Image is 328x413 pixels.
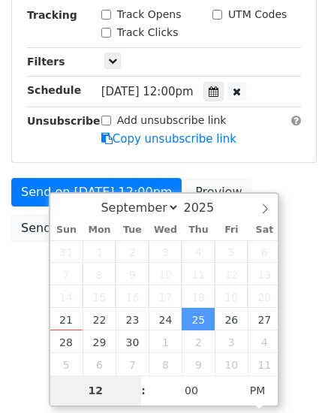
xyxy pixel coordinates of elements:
[182,353,215,375] span: October 9, 2025
[215,353,248,375] span: October 10, 2025
[182,263,215,285] span: September 11, 2025
[185,178,251,206] a: Preview
[50,330,83,353] span: September 28, 2025
[116,225,149,235] span: Tue
[50,353,83,375] span: October 5, 2025
[253,341,328,413] iframe: Chat Widget
[83,330,116,353] span: September 29, 2025
[182,308,215,330] span: September 25, 2025
[116,330,149,353] span: September 30, 2025
[116,263,149,285] span: September 9, 2025
[182,330,215,353] span: October 2, 2025
[215,330,248,353] span: October 3, 2025
[50,225,83,235] span: Sun
[248,330,281,353] span: October 4, 2025
[50,240,83,263] span: August 31, 2025
[248,263,281,285] span: September 13, 2025
[83,308,116,330] span: September 22, 2025
[101,132,236,146] a: Copy unsubscribe link
[83,263,116,285] span: September 8, 2025
[50,308,83,330] span: September 21, 2025
[117,7,182,23] label: Track Opens
[116,240,149,263] span: September 2, 2025
[248,225,281,235] span: Sat
[248,353,281,375] span: October 11, 2025
[116,353,149,375] span: October 7, 2025
[228,7,287,23] label: UTM Codes
[248,285,281,308] span: September 20, 2025
[117,25,179,41] label: Track Clicks
[215,240,248,263] span: September 5, 2025
[149,240,182,263] span: September 3, 2025
[117,113,227,128] label: Add unsubscribe link
[182,240,215,263] span: September 4, 2025
[248,240,281,263] span: September 6, 2025
[83,353,116,375] span: October 6, 2025
[215,225,248,235] span: Fri
[27,84,81,96] strong: Schedule
[11,178,182,206] a: Send on [DATE] 12:00pm
[248,308,281,330] span: September 27, 2025
[215,308,248,330] span: September 26, 2025
[116,285,149,308] span: September 16, 2025
[215,285,248,308] span: September 19, 2025
[11,214,125,243] a: Send Test Email
[149,353,182,375] span: October 8, 2025
[50,375,142,405] input: Hour
[149,285,182,308] span: September 17, 2025
[182,225,215,235] span: Thu
[50,263,83,285] span: September 7, 2025
[237,375,278,405] span: Click to toggle
[149,225,182,235] span: Wed
[253,341,328,413] div: Widget Obrolan
[116,308,149,330] span: September 23, 2025
[146,375,237,405] input: Minute
[182,285,215,308] span: September 18, 2025
[83,285,116,308] span: September 15, 2025
[141,375,146,405] span: :
[215,263,248,285] span: September 12, 2025
[83,240,116,263] span: September 1, 2025
[149,263,182,285] span: September 10, 2025
[149,330,182,353] span: October 1, 2025
[27,56,65,68] strong: Filters
[179,200,233,215] input: Year
[83,225,116,235] span: Mon
[50,285,83,308] span: September 14, 2025
[27,9,77,21] strong: Tracking
[101,85,194,98] span: [DATE] 12:00pm
[27,115,101,127] strong: Unsubscribe
[149,308,182,330] span: September 24, 2025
